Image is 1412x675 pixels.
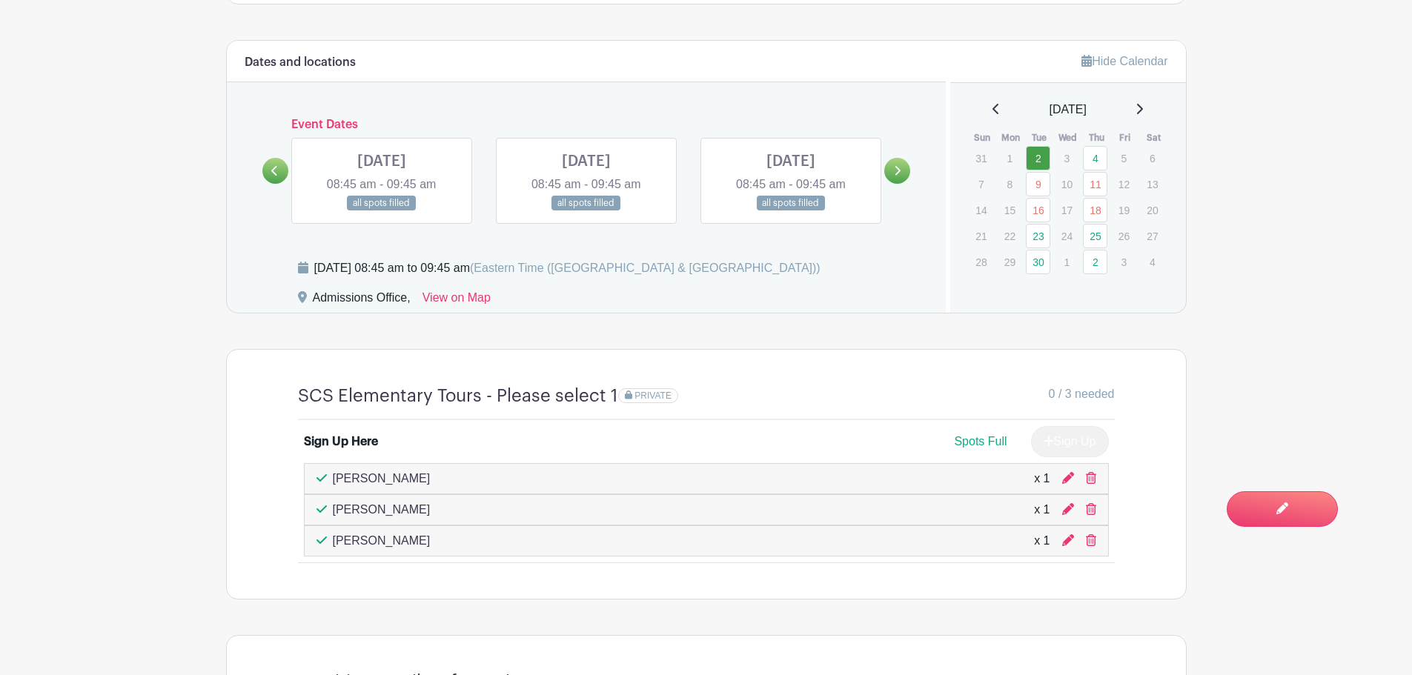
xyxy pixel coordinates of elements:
span: Spots Full [954,435,1007,448]
a: 2 [1083,250,1107,274]
p: 3 [1112,250,1136,273]
th: Thu [1082,130,1111,145]
span: 0 / 3 needed [1049,385,1115,403]
p: 1 [1055,250,1079,273]
div: [DATE] 08:45 am to 09:45 am [314,259,821,277]
p: 31 [969,147,993,170]
th: Sat [1139,130,1168,145]
span: PRIVATE [634,390,672,401]
p: 5 [1112,147,1136,170]
span: [DATE] [1050,101,1087,119]
p: 24 [1055,225,1079,247]
a: View on Map [422,289,491,313]
div: x 1 [1034,470,1050,488]
a: 30 [1026,250,1050,274]
a: 4 [1083,146,1107,170]
div: x 1 [1034,532,1050,550]
p: 7 [969,173,993,196]
div: Sign Up Here [304,433,378,450]
p: 29 [998,250,1022,273]
th: Tue [1025,130,1054,145]
a: Hide Calendar [1081,55,1167,67]
span: (Eastern Time ([GEOGRAPHIC_DATA] & [GEOGRAPHIC_DATA])) [470,262,821,274]
th: Sun [968,130,997,145]
p: 8 [998,173,1022,196]
a: 23 [1026,224,1050,248]
p: 14 [969,199,993,222]
p: 20 [1140,199,1164,222]
h6: Dates and locations [245,56,356,70]
p: 3 [1055,147,1079,170]
p: 4 [1140,250,1164,273]
p: 6 [1140,147,1164,170]
p: 28 [969,250,993,273]
div: x 1 [1034,501,1050,519]
p: 12 [1112,173,1136,196]
a: 11 [1083,172,1107,196]
p: 17 [1055,199,1079,222]
h6: Event Dates [288,118,885,132]
th: Wed [1054,130,1083,145]
p: [PERSON_NAME] [333,470,431,488]
a: 18 [1083,198,1107,222]
p: 27 [1140,225,1164,247]
p: 13 [1140,173,1164,196]
h4: SCS Elementary Tours - Please select 1 [298,385,618,407]
a: 16 [1026,198,1050,222]
p: [PERSON_NAME] [333,501,431,519]
th: Mon [997,130,1026,145]
a: 25 [1083,224,1107,248]
p: 1 [998,147,1022,170]
a: 9 [1026,172,1050,196]
p: 26 [1112,225,1136,247]
p: [PERSON_NAME] [333,532,431,550]
th: Fri [1111,130,1140,145]
p: 10 [1055,173,1079,196]
p: 22 [998,225,1022,247]
a: 2 [1026,146,1050,170]
p: 15 [998,199,1022,222]
div: Admissions Office, [313,289,411,313]
p: 21 [969,225,993,247]
p: 19 [1112,199,1136,222]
